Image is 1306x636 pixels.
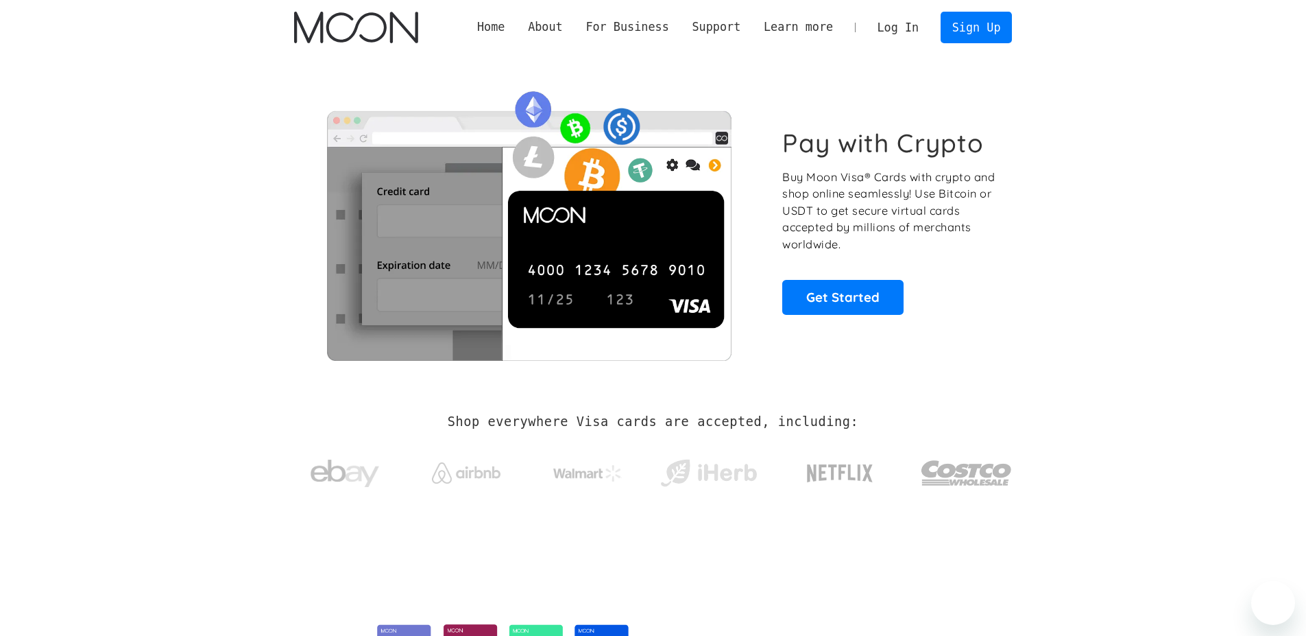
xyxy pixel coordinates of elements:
[553,465,622,482] img: Walmart
[779,443,902,497] a: Netflix
[415,449,517,491] a: Airbnb
[311,452,379,495] img: ebay
[294,438,396,502] a: ebay
[432,462,500,484] img: Airbnb
[782,169,997,253] p: Buy Moon Visa® Cards with crypto and shop online seamlessly! Use Bitcoin or USDT to get secure vi...
[1251,581,1295,625] iframe: Button to launch messaging window
[752,19,845,36] div: Learn more
[657,456,760,491] img: iHerb
[294,82,764,360] img: Moon Cards let you spend your crypto anywhere Visa is accepted.
[866,12,930,43] a: Log In
[764,19,833,36] div: Learn more
[294,12,418,43] img: Moon Logo
[294,12,418,43] a: home
[448,414,858,429] h2: Shop everywhere Visa cards are accepted, including:
[536,451,638,488] a: Walmart
[575,19,681,36] div: For Business
[692,19,740,36] div: Support
[681,19,752,36] div: Support
[465,19,516,36] a: Home
[782,128,984,158] h1: Pay with Crypto
[921,447,1013,499] img: Costco
[782,280,904,314] a: Get Started
[528,19,563,36] div: About
[657,442,760,498] a: iHerb
[585,19,668,36] div: For Business
[806,456,874,491] img: Netflix
[921,434,1013,506] a: Costco
[516,19,574,36] div: About
[941,12,1012,43] a: Sign Up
